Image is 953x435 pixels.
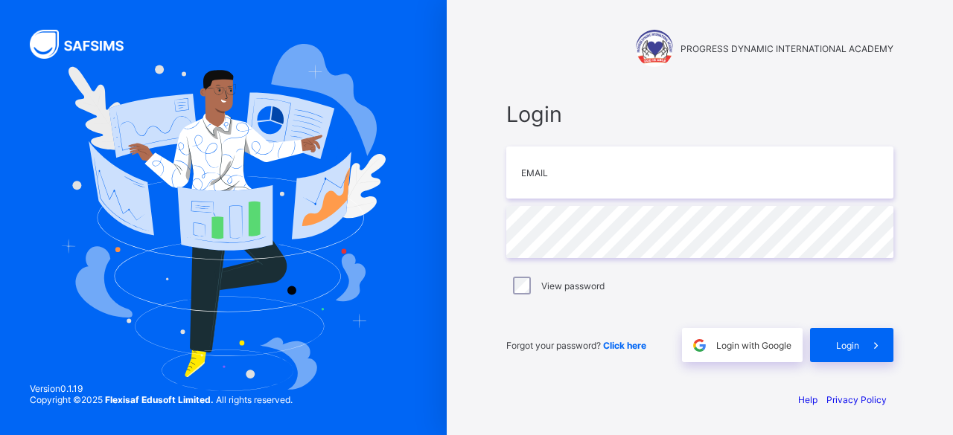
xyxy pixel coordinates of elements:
[826,394,887,405] a: Privacy Policy
[541,280,605,291] label: View password
[30,383,293,394] span: Version 0.1.19
[681,43,893,54] span: PROGRESS DYNAMIC INTERNATIONAL ACADEMY
[506,340,646,351] span: Forgot your password?
[30,394,293,405] span: Copyright © 2025 All rights reserved.
[691,337,708,354] img: google.396cfc9801f0270233282035f929180a.svg
[603,340,646,351] a: Click here
[506,101,893,127] span: Login
[798,394,817,405] a: Help
[836,340,859,351] span: Login
[61,44,385,392] img: Hero Image
[716,340,791,351] span: Login with Google
[30,30,141,59] img: SAFSIMS Logo
[105,394,214,405] strong: Flexisaf Edusoft Limited.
